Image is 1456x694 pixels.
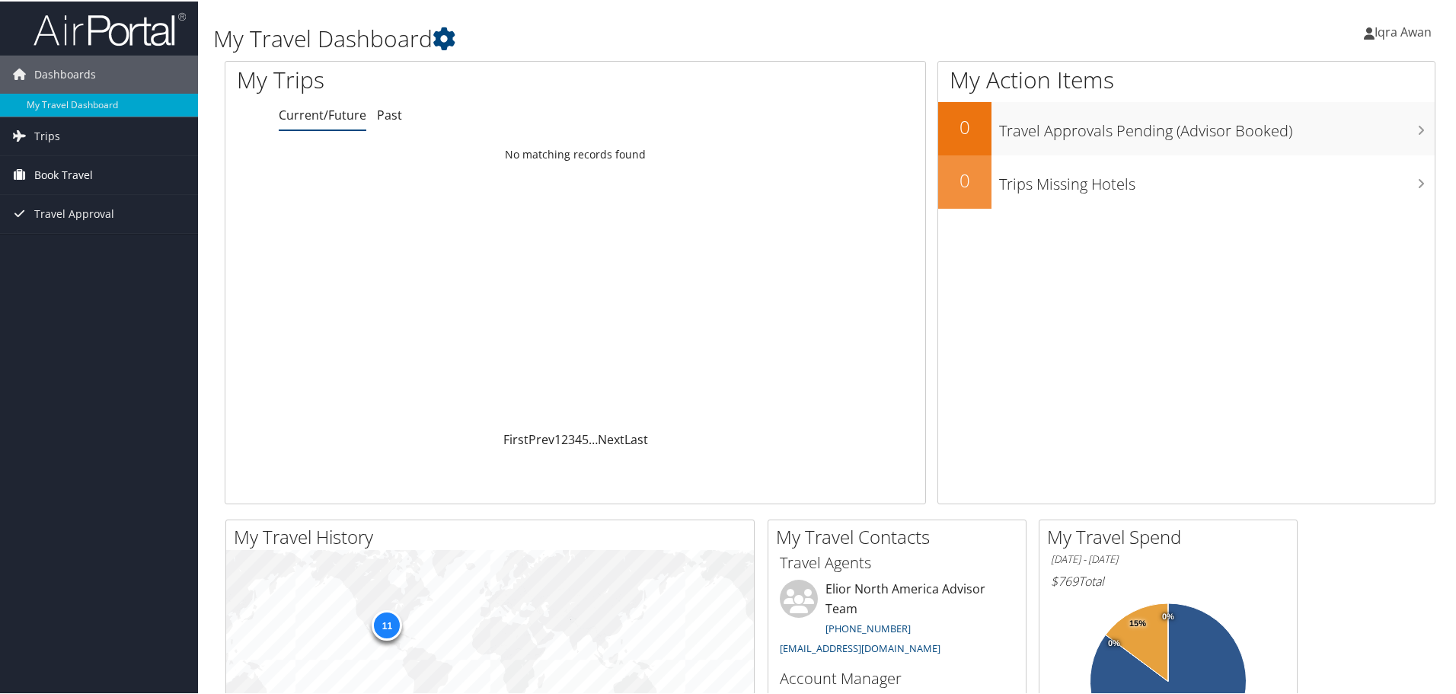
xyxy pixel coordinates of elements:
[1047,523,1297,548] h2: My Travel Spend
[938,101,1435,154] a: 0Travel Approvals Pending (Advisor Booked)
[1129,618,1146,627] tspan: 15%
[1051,571,1285,588] h6: Total
[825,620,911,634] a: [PHONE_NUMBER]
[1375,22,1432,39] span: Iqra Awan
[938,154,1435,207] a: 0Trips Missing Hotels
[999,165,1435,193] h3: Trips Missing Hotels
[503,430,528,446] a: First
[1364,8,1447,53] a: Iqra Awan
[237,62,622,94] h1: My Trips
[598,430,624,446] a: Next
[225,139,925,167] td: No matching records found
[780,640,940,654] a: [EMAIL_ADDRESS][DOMAIN_NAME]
[780,551,1014,572] h3: Travel Agents
[624,430,648,446] a: Last
[582,430,589,446] a: 5
[34,54,96,92] span: Dashboards
[568,430,575,446] a: 3
[575,430,582,446] a: 4
[554,430,561,446] a: 1
[1162,611,1174,620] tspan: 0%
[1051,571,1078,588] span: $769
[372,609,402,639] div: 11
[1108,638,1120,647] tspan: 0%
[34,193,114,232] span: Travel Approval
[772,578,1022,660] li: Elior North America Advisor Team
[938,166,991,192] h2: 0
[213,21,1036,53] h1: My Travel Dashboard
[776,523,1026,548] h2: My Travel Contacts
[34,155,93,193] span: Book Travel
[1051,551,1285,565] h6: [DATE] - [DATE]
[34,10,186,46] img: airportal-logo.png
[999,111,1435,140] h3: Travel Approvals Pending (Advisor Booked)
[279,105,366,122] a: Current/Future
[34,116,60,154] span: Trips
[377,105,402,122] a: Past
[234,523,754,548] h2: My Travel History
[589,430,598,446] span: …
[780,667,1014,688] h3: Account Manager
[938,62,1435,94] h1: My Action Items
[938,113,991,139] h2: 0
[561,430,568,446] a: 2
[528,430,554,446] a: Prev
